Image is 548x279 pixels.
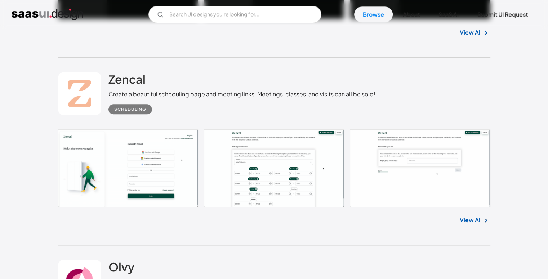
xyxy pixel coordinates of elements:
[148,6,321,23] form: Email Form
[460,28,482,37] a: View All
[114,105,146,114] div: Scheduling
[108,72,146,90] a: Zencal
[108,260,134,274] h2: Olvy
[430,6,467,22] a: SaaS Ai
[108,90,375,99] div: Create a beautiful scheduling page and meeting links. Meetings, classes, and visits can all be sold!
[469,6,536,22] a: Submit UI Request
[354,6,393,22] a: Browse
[394,6,428,22] a: About
[460,216,482,224] a: View All
[108,260,134,278] a: Olvy
[108,72,146,86] h2: Zencal
[12,9,83,20] a: home
[148,6,321,23] input: Search UI designs you're looking for...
